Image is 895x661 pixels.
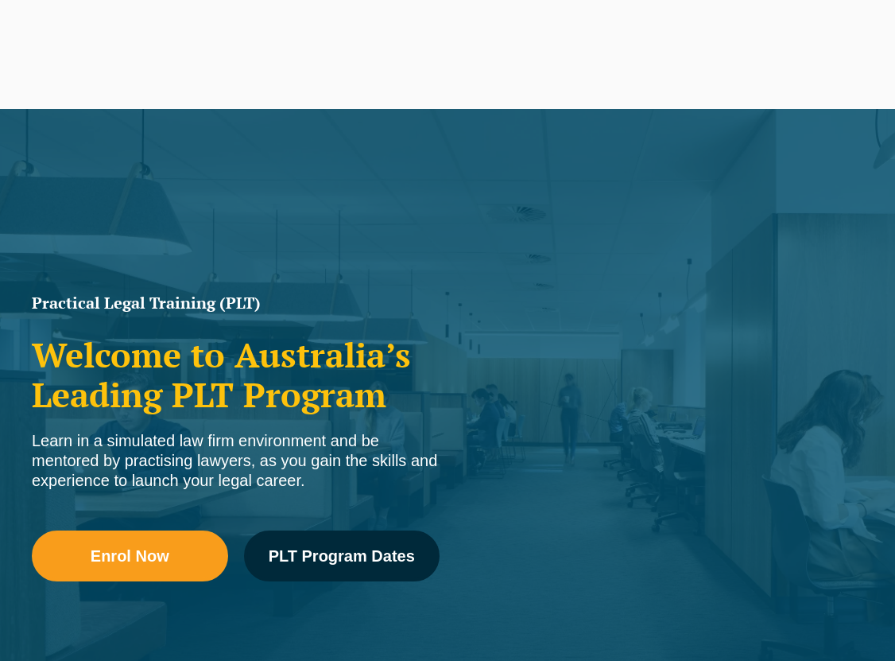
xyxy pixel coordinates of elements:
span: PLT Program Dates [269,548,415,564]
a: Enrol Now [32,531,228,581]
div: Learn in a simulated law firm environment and be mentored by practising lawyers, as you gain the ... [32,431,440,491]
a: PLT Program Dates [244,531,440,581]
h2: Welcome to Australia’s Leading PLT Program [32,335,440,415]
span: Enrol Now [91,548,169,564]
h1: Practical Legal Training (PLT) [32,295,440,311]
